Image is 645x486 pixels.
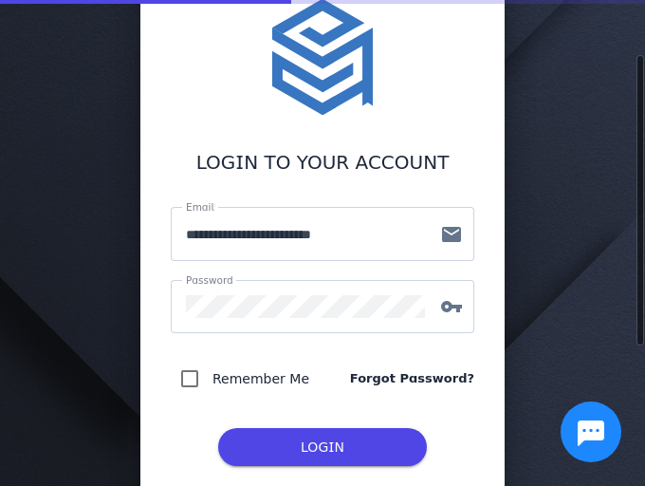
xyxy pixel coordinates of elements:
[209,367,309,390] label: Remember Me
[186,274,233,286] mat-label: Password
[350,369,474,388] a: Forgot Password?
[429,295,474,318] mat-icon: vpn_key
[429,223,474,246] mat-icon: mail
[186,201,213,213] mat-label: Email
[301,439,344,455] span: LOGIN
[218,428,427,466] button: LOG IN
[171,148,474,177] div: LOGIN TO YOUR ACCOUNT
